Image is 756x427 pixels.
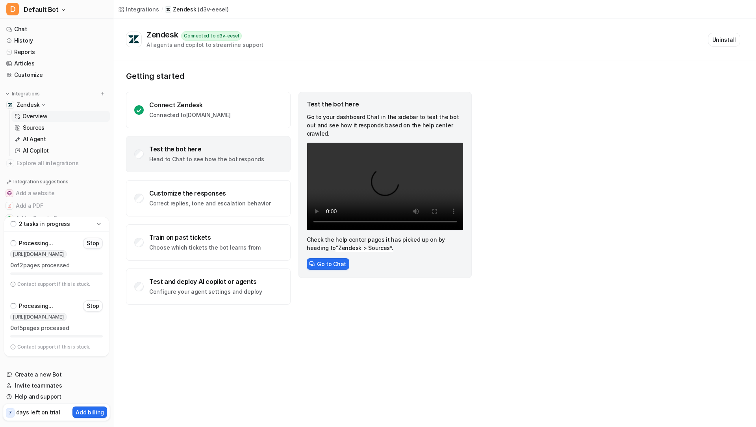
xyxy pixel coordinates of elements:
[309,261,315,267] img: ChatIcon
[83,300,103,311] button: Stop
[118,5,159,13] a: Integrations
[87,302,99,310] p: Stop
[3,212,110,225] button: Add a Google DocAdd a Google Doc
[87,239,99,247] p: Stop
[3,69,110,80] a: Customize
[149,200,271,207] p: Correct replies, tone and escalation behavior
[126,71,472,81] p: Getting started
[126,5,159,13] div: Integrations
[3,369,110,380] a: Create a new Bot
[23,147,49,155] p: AI Copilot
[23,124,44,132] p: Sources
[307,258,349,270] button: Go to Chat
[307,235,463,252] p: Check the help center pages it has picked up on by heading to
[17,281,90,287] p: Contact support if this is stuck.
[11,111,110,122] a: Overview
[3,380,110,391] a: Invite teammates
[10,250,67,258] span: [URL][DOMAIN_NAME]
[10,324,103,332] p: 0 of 5 pages processed
[19,220,70,228] p: 2 tasks in progress
[3,391,110,402] a: Help and support
[17,157,107,170] span: Explore all integrations
[3,47,110,58] a: Reports
[83,238,103,249] button: Stop
[19,302,53,310] p: Processing...
[24,4,59,15] span: Default Bot
[6,3,19,15] span: D
[10,261,103,269] p: 0 of 2 pages processed
[3,158,110,169] a: Explore all integrations
[149,233,261,241] div: Train on past tickets
[11,145,110,156] a: AI Copilot
[19,239,53,247] p: Processing...
[186,112,231,118] a: [DOMAIN_NAME]
[6,159,14,167] img: explore all integrations
[7,203,12,208] img: Add a PDF
[11,122,110,133] a: Sources
[161,6,163,13] span: /
[149,244,261,252] p: Choose which tickets the bot learns from
[181,31,242,41] div: Connected to d3v-eesel
[149,278,262,285] div: Test and deploy AI copilot or agents
[149,189,271,197] div: Customize the responses
[149,155,264,163] p: Head to Chat to see how the bot responds
[149,145,264,153] div: Test the bot here
[76,408,104,416] p: Add billing
[13,178,68,185] p: Integration suggestions
[12,91,40,97] p: Integrations
[3,24,110,35] a: Chat
[149,101,231,109] div: Connect Zendesk
[307,113,463,138] p: Go to your dashboard Chat in the sidebar to test the bot out and see how it responds based on the...
[173,6,196,13] p: Zendesk
[149,111,231,119] p: Connected to
[7,216,12,221] img: Add a Google Doc
[149,288,262,296] p: Configure your agent settings and deploy
[3,200,110,212] button: Add a PDFAdd a PDF
[5,91,10,97] img: expand menu
[3,58,110,69] a: Articles
[10,313,67,321] span: [URL][DOMAIN_NAME]
[3,187,110,200] button: Add a websiteAdd a website
[11,134,110,145] a: AI Agent
[3,90,42,98] button: Integrations
[198,6,228,13] p: ( d3v-eesel )
[9,409,12,416] p: 7
[335,244,393,251] a: “Zendesk > Sources”.
[307,142,463,231] video: Your browser does not support the video tag.
[72,406,107,418] button: Add billing
[7,191,12,196] img: Add a website
[128,35,140,44] img: Zendesk logo
[165,6,228,13] a: Zendesk(d3v-eesel)
[146,41,263,49] div: AI agents and copilot to streamline support
[146,30,181,39] div: Zendesk
[16,408,60,416] p: days left on trial
[23,135,46,143] p: AI Agent
[100,91,106,97] img: menu_add.svg
[17,101,40,109] p: Zendesk
[3,35,110,46] a: History
[307,100,463,108] div: Test the bot here
[22,112,48,120] p: Overview
[708,33,740,47] button: Uninstall
[8,103,13,107] img: Zendesk
[17,344,90,350] p: Contact support if this is stuck.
